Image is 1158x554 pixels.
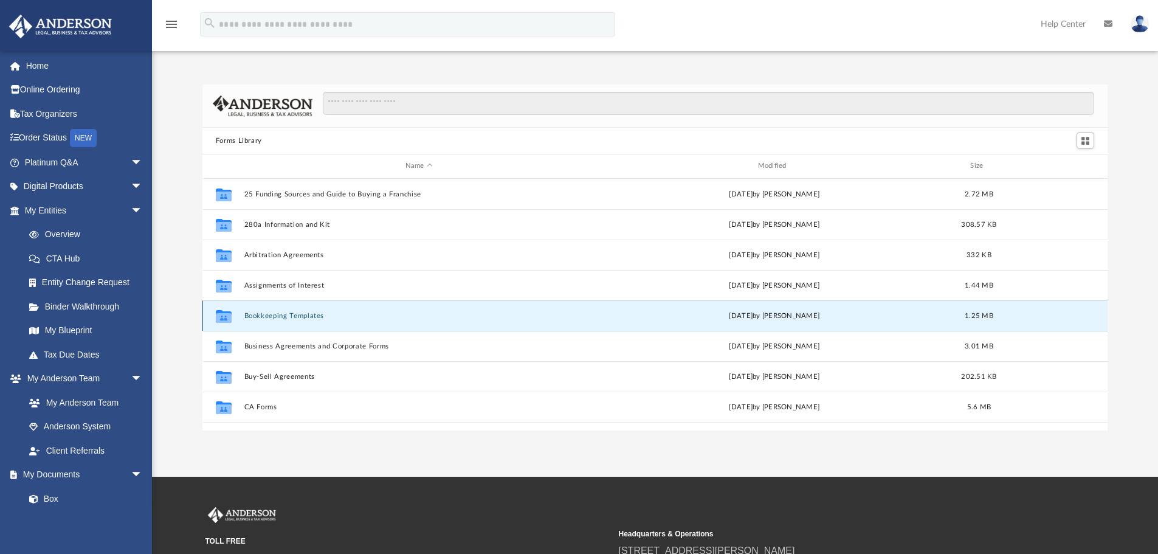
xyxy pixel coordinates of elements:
[599,280,949,291] div: [DATE] by [PERSON_NAME]
[244,342,594,350] button: Business Agreements and Corporate Forms
[9,126,161,151] a: Order StatusNEW
[244,190,594,198] button: 25 Funding Sources and Guide to Buying a Franchise
[1077,132,1095,149] button: Switch to Grid View
[9,54,161,78] a: Home
[965,312,993,319] span: 1.25 MB
[131,463,155,488] span: arrow_drop_down
[202,179,1108,431] div: grid
[244,282,594,289] button: Assignments of Interest
[243,161,593,171] div: Name
[599,249,949,260] div: [DATE] by [PERSON_NAME]
[17,415,155,439] a: Anderson System
[967,251,991,258] span: 332 KB
[1008,161,1094,171] div: id
[164,23,179,32] a: menu
[599,401,949,412] div: [DATE] by [PERSON_NAME]
[967,403,991,410] span: 5.6 MB
[9,150,161,175] a: Platinum Q&Aarrow_drop_down
[17,390,149,415] a: My Anderson Team
[323,92,1094,115] input: Search files and folders
[17,511,155,535] a: Meeting Minutes
[244,251,594,259] button: Arbitration Agreements
[9,367,155,391] a: My Anderson Teamarrow_drop_down
[5,15,115,38] img: Anderson Advisors Platinum Portal
[599,371,949,382] div: [DATE] by [PERSON_NAME]
[131,150,155,175] span: arrow_drop_down
[599,310,949,321] div: [DATE] by [PERSON_NAME]
[599,341,949,351] div: [DATE] by [PERSON_NAME]
[244,373,594,381] button: Buy-Sell Agreements
[131,198,155,223] span: arrow_drop_down
[17,438,155,463] a: Client Referrals
[17,294,161,319] a: Binder Walkthrough
[965,342,993,349] span: 3.01 MB
[203,16,216,30] i: search
[17,486,149,511] a: Box
[965,190,993,197] span: 2.72 MB
[208,161,238,171] div: id
[961,373,996,379] span: 202.51 KB
[599,219,949,230] div: [DATE] by [PERSON_NAME]
[17,271,161,295] a: Entity Change Request
[244,221,594,229] button: 280a Information and Kit
[1131,15,1149,33] img: User Pic
[17,319,155,343] a: My Blueprint
[205,507,278,523] img: Anderson Advisors Platinum Portal
[244,312,594,320] button: Bookkeeping Templates
[164,17,179,32] i: menu
[599,189,949,199] div: [DATE] by [PERSON_NAME]
[9,102,161,126] a: Tax Organizers
[244,403,594,411] button: CA Forms
[216,136,262,147] button: Forms Library
[17,342,161,367] a: Tax Due Dates
[965,282,993,288] span: 1.44 MB
[17,223,161,247] a: Overview
[205,536,610,547] small: TOLL FREE
[70,129,97,147] div: NEW
[9,463,155,487] a: My Documentsarrow_drop_down
[9,175,161,199] a: Digital Productsarrow_drop_down
[9,78,161,102] a: Online Ordering
[131,175,155,199] span: arrow_drop_down
[961,221,996,227] span: 308.57 KB
[17,246,161,271] a: CTA Hub
[599,161,949,171] div: Modified
[619,528,1024,539] small: Headquarters & Operations
[954,161,1003,171] div: Size
[9,198,161,223] a: My Entitiesarrow_drop_down
[131,367,155,392] span: arrow_drop_down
